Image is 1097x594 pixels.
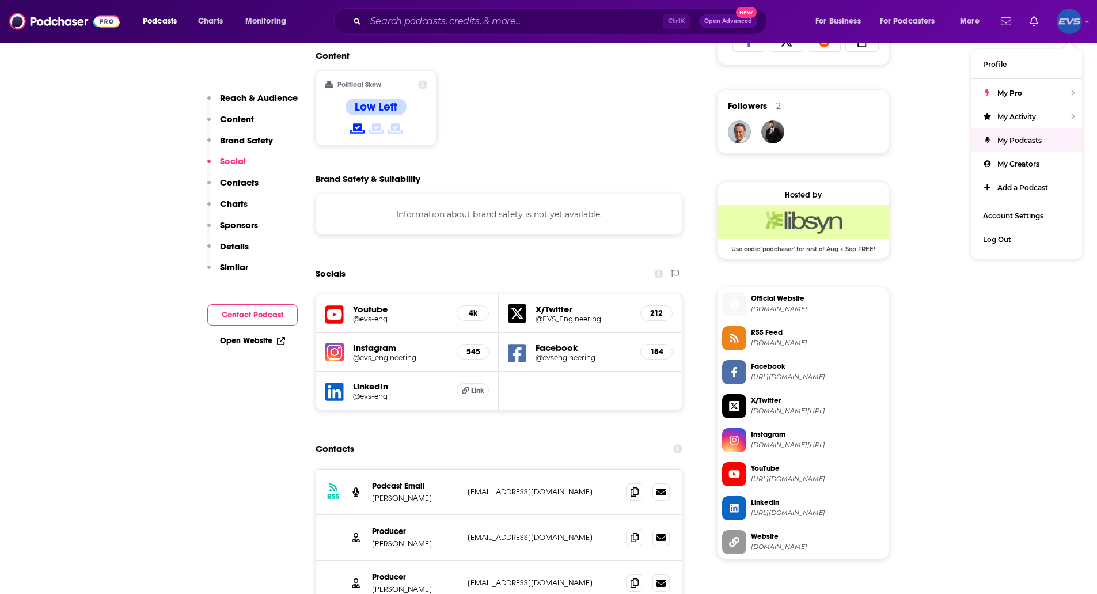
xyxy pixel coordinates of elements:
button: Content [207,113,254,135]
a: Instagram[DOMAIN_NAME][URL] [722,428,885,452]
div: Hosted by [718,190,889,200]
p: Similar [220,262,248,273]
div: Information about brand safety is not yet available. [316,194,683,235]
h5: @evs-eng [353,392,448,400]
a: Libsyn Deal: Use code: 'podchaser' for rest of Aug + Sep FREE! [718,205,889,252]
span: https://www.facebook.com/evsengineering [751,373,885,381]
a: Facebook[URL][DOMAIN_NAME] [722,360,885,384]
h5: @evsengineering [536,353,631,362]
h2: Brand Safety & Suitability [316,173,420,184]
p: Podcast Email [372,481,458,491]
a: Show notifications dropdown [1025,12,1043,31]
span: Open Advanced [704,18,752,24]
a: Add a Podcast [971,176,1082,199]
h2: Content [316,50,674,61]
div: 2 [776,101,781,111]
span: evs-eng.com [751,543,885,551]
p: [PERSON_NAME] [372,493,458,503]
p: Contacts [220,177,259,188]
span: Website [751,531,885,542]
ul: Show profile menu [971,49,1082,259]
h5: Facebook [536,342,631,353]
img: Libsyn Deal: Use code: 'podchaser' for rest of Aug + Sep FREE! [718,205,889,239]
span: https://www.youtube.com/@evs-eng [751,475,885,483]
img: edwardjohnallen [728,120,751,143]
button: Contact Podcast [207,304,298,326]
a: X/Twitter[DOMAIN_NAME][URL] [722,394,885,418]
p: Brand Safety [220,135,273,146]
h2: Contacts [316,438,354,460]
img: JohirMia [761,120,784,143]
p: [EMAIL_ADDRESS][DOMAIN_NAME] [468,487,617,497]
span: For Business [815,13,861,29]
span: Logged in as evs-eng [1057,9,1082,34]
img: Podchaser - Follow, Share and Rate Podcasts [9,10,120,32]
h5: 212 [650,308,663,318]
span: My Podcasts [997,136,1042,145]
span: Ctrl K [663,14,690,29]
span: RSS Feed [751,327,885,338]
a: My Creators [971,152,1082,176]
p: Social [220,156,246,167]
h5: Instagram [353,342,448,353]
span: Linkedin [751,497,885,508]
span: Instagram [751,429,885,440]
h5: Youtube [353,304,448,315]
span: instagram.com/evs_engineering [751,441,885,449]
span: My Creators [997,160,1039,168]
span: New [736,7,757,18]
p: [EMAIL_ADDRESS][DOMAIN_NAME] [468,532,617,542]
span: YouTube [751,463,885,474]
h5: 4k [466,308,479,318]
p: Sponsors [220,220,258,230]
a: Website[DOMAIN_NAME] [722,530,885,554]
span: twitter.com/EVS_Engineering [751,407,885,415]
h5: 545 [466,347,479,357]
a: @EVS_Engineering [536,315,631,323]
span: Podcasts [143,13,177,29]
img: iconImage [325,343,344,361]
div: Search podcasts, credits, & more... [345,8,778,35]
button: open menu [952,12,994,31]
p: Content [220,113,254,124]
span: Log Out [983,235,1011,244]
span: Monitoring [245,13,286,29]
a: Official Website[DOMAIN_NAME] [722,292,885,316]
span: Facebook [751,361,885,372]
span: Profile [983,60,1007,69]
button: Social [207,156,246,177]
button: Similar [207,262,248,283]
span: Account Settings [983,211,1043,220]
p: Producer [372,572,458,582]
span: soundsofsolarpodcast.libsyn.com [751,339,885,347]
button: Charts [207,198,248,220]
button: open menu [237,12,301,31]
p: Charts [220,198,248,209]
a: @evs-eng [353,315,448,323]
a: Show notifications dropdown [996,12,1016,31]
p: [PERSON_NAME] [372,584,458,594]
span: Followers [728,100,767,111]
a: @evs_engineering [353,353,448,362]
button: open menu [872,12,952,31]
button: open menu [135,12,192,31]
span: Link [471,386,484,395]
a: Link [457,383,489,398]
span: My Activity [997,112,1036,121]
img: User Profile [1057,9,1082,34]
button: Contacts [207,177,259,198]
a: Linkedin[URL][DOMAIN_NAME] [722,496,885,520]
a: Charts [191,12,230,31]
a: Open Website [220,336,285,346]
h4: Low Left [355,100,397,114]
span: For Podcasters [880,13,935,29]
button: Brand Safety [207,135,273,156]
p: Reach & Audience [220,92,298,103]
button: Sponsors [207,220,258,241]
span: Official Website [751,293,885,304]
